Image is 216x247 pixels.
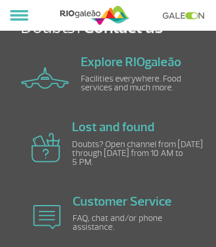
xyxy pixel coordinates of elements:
[72,140,205,167] p: Doubts? Open channel from [DATE] through [DATE] from 10 AM to 5 PM.
[81,74,205,92] p: Facilities everywhere. Food services and much more.
[33,205,61,229] img: airplane icon
[31,133,60,162] img: airplane icon
[81,54,181,70] a: Explore RIOgaleão
[72,119,155,135] a: Lost and found
[73,193,172,210] a: Customer Service
[73,214,205,232] p: FAQ, chat and/or phone assistance.
[21,67,69,89] img: airplane icon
